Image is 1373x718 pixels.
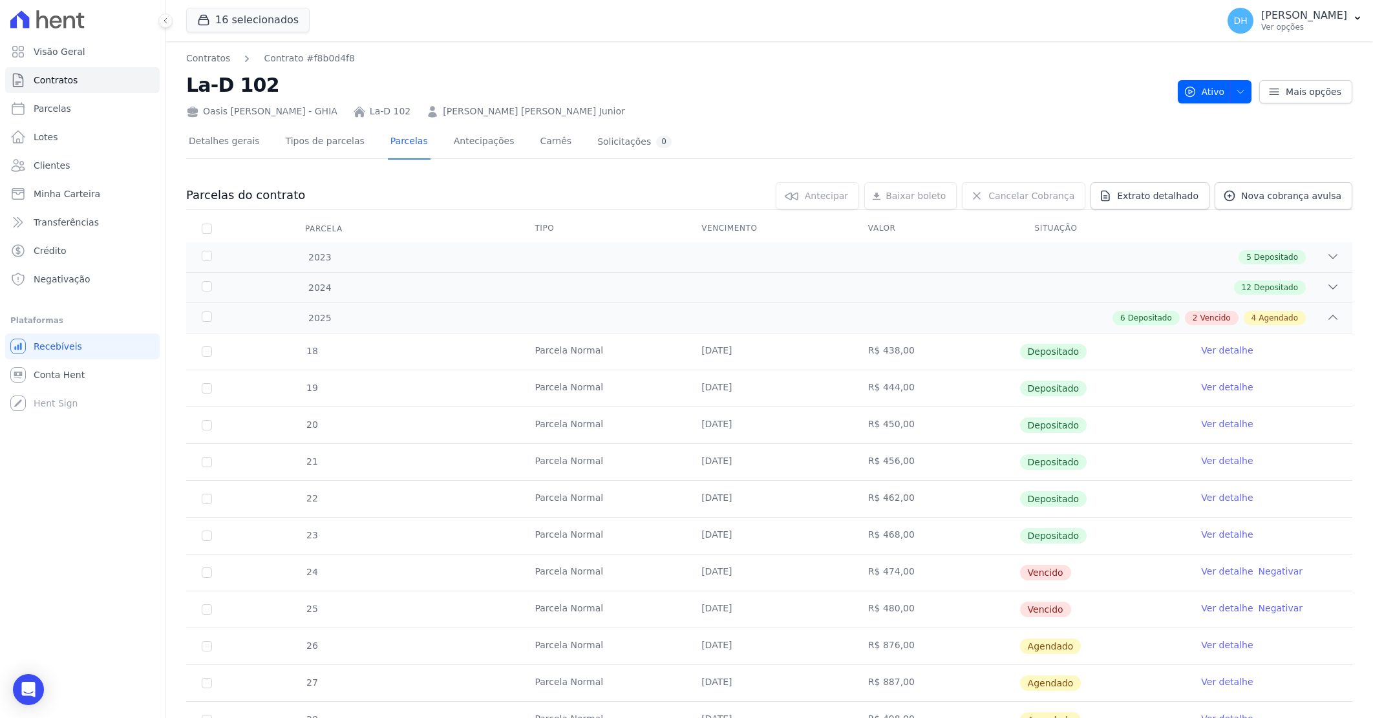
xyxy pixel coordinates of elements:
[305,346,318,356] span: 18
[186,52,230,65] a: Contratos
[5,266,160,292] a: Negativação
[1201,344,1253,357] a: Ver detalhe
[305,530,318,540] span: 23
[202,457,212,467] input: Só é possível selecionar pagamentos em aberto
[1117,189,1198,202] span: Extrato detalhado
[186,125,262,160] a: Detalhes gerais
[305,677,318,688] span: 27
[519,215,686,242] th: Tipo
[1286,85,1341,98] span: Mais opções
[1201,454,1253,467] a: Ver detalhe
[308,281,332,295] span: 2024
[34,368,85,381] span: Conta Hent
[1261,9,1347,22] p: [PERSON_NAME]
[5,96,160,121] a: Parcelas
[202,678,212,688] input: default
[656,136,672,148] div: 0
[1254,282,1298,293] span: Depositado
[186,70,1167,100] h2: La-D 102
[686,628,853,664] td: [DATE]
[686,518,853,554] td: [DATE]
[34,74,78,87] span: Contratos
[1178,80,1252,103] button: Ativo
[186,52,355,65] nav: Breadcrumb
[5,39,160,65] a: Visão Geral
[202,346,212,357] input: Só é possível selecionar pagamentos em aberto
[686,554,853,591] td: [DATE]
[1020,344,1087,359] span: Depositado
[264,52,355,65] a: Contrato #f8b0d4f8
[519,554,686,591] td: Parcela Normal
[1201,491,1253,504] a: Ver detalhe
[853,333,1019,370] td: R$ 438,00
[1020,675,1081,691] span: Agendado
[853,370,1019,407] td: R$ 444,00
[5,153,160,178] a: Clientes
[1128,312,1172,324] span: Depositado
[686,481,853,517] td: [DATE]
[686,333,853,370] td: [DATE]
[34,159,70,172] span: Clientes
[34,273,90,286] span: Negativação
[686,591,853,628] td: [DATE]
[1020,639,1081,654] span: Agendado
[1217,3,1373,39] button: DH [PERSON_NAME] Ver opções
[1193,312,1198,324] span: 2
[186,8,310,32] button: 16 selecionados
[1261,22,1347,32] p: Ver opções
[853,215,1019,242] th: Valor
[853,407,1019,443] td: R$ 450,00
[1201,381,1253,394] a: Ver detalhe
[853,444,1019,480] td: R$ 456,00
[34,244,67,257] span: Crédito
[1019,215,1186,242] th: Situação
[388,125,431,160] a: Parcelas
[186,105,337,118] div: Oasis [PERSON_NAME] - GHIA
[519,444,686,480] td: Parcela Normal
[283,125,367,160] a: Tipos de parcelas
[1200,312,1230,324] span: Vencido
[1201,602,1253,615] a: Ver detalhe
[305,493,318,503] span: 22
[1184,80,1225,103] span: Ativo
[1091,182,1209,209] a: Extrato detalhado
[519,481,686,517] td: Parcela Normal
[5,209,160,235] a: Transferências
[305,383,318,393] span: 19
[5,181,160,207] a: Minha Carteira
[1241,189,1341,202] span: Nova cobrança avulsa
[519,591,686,628] td: Parcela Normal
[186,187,305,203] h3: Parcelas do contrato
[202,641,212,651] input: default
[5,333,160,359] a: Recebíveis
[597,136,672,148] div: Solicitações
[34,187,100,200] span: Minha Carteira
[308,311,332,325] span: 2025
[308,251,332,264] span: 2023
[1259,566,1303,576] a: Negativar
[519,407,686,443] td: Parcela Normal
[1020,381,1087,396] span: Depositado
[1020,417,1087,433] span: Depositado
[305,640,318,651] span: 26
[305,456,318,467] span: 21
[443,105,625,118] a: [PERSON_NAME] [PERSON_NAME] Junior
[1246,251,1251,263] span: 5
[853,591,1019,628] td: R$ 480,00
[686,665,853,701] td: [DATE]
[1259,312,1298,324] span: Agendado
[1020,491,1087,507] span: Depositado
[1259,603,1303,613] a: Negativar
[5,238,160,264] a: Crédito
[451,125,517,160] a: Antecipações
[1120,312,1125,324] span: 6
[1251,312,1257,324] span: 4
[519,333,686,370] td: Parcela Normal
[13,674,44,705] div: Open Intercom Messenger
[305,419,318,430] span: 20
[853,628,1019,664] td: R$ 876,00
[853,665,1019,701] td: R$ 887,00
[34,45,85,58] span: Visão Geral
[519,628,686,664] td: Parcela Normal
[1201,565,1253,578] a: Ver detalhe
